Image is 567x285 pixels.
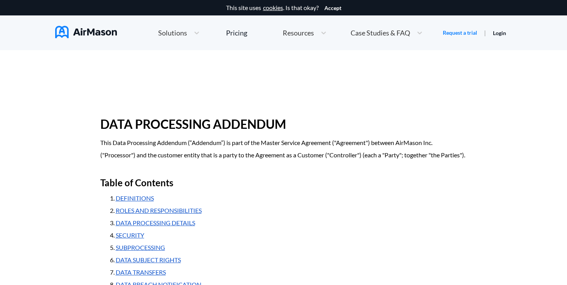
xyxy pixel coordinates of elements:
h2: Table of Contents [100,174,467,192]
a: cookies [263,4,283,11]
a: ROLES AND RESPONSIBILITIES [116,207,202,214]
span: Case Studies & FAQ [351,29,410,36]
a: Request a trial [443,29,477,37]
div: Pricing [226,29,247,36]
a: Login [493,30,506,36]
span: | [484,29,486,36]
a: DATA PROCESSING DETAILS [116,219,195,226]
h1: DATA PROCESSING ADDENDUM [100,112,467,137]
a: Pricing [226,26,247,40]
p: This Data Processing Addendum (“Addendum”) is part of the Master Service Agreement ("Agreement") ... [100,137,467,161]
img: AirMason Logo [55,26,117,38]
a: SUBPROCESSING [116,244,165,251]
a: DATA TRANSFERS [116,268,166,276]
span: Resources [283,29,314,36]
button: Accept cookies [324,5,341,11]
a: DATA SUBJECT RIGHTS [116,256,181,263]
a: SECURITY [116,231,144,239]
span: Solutions [158,29,187,36]
a: DEFINITIONS [116,194,154,202]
